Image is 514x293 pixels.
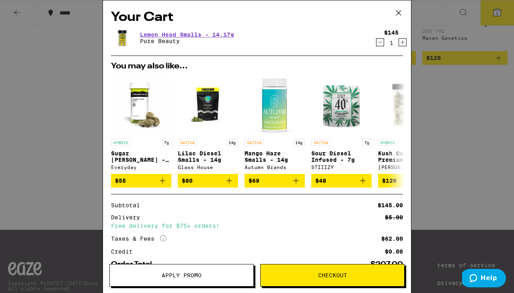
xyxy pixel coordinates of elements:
span: $120 [382,177,397,184]
p: 7g [162,139,171,146]
h2: You may also like... [111,62,403,70]
span: $55 [115,177,126,184]
div: $62.00 [381,236,403,241]
span: $80 [182,177,193,184]
div: [PERSON_NAME] Co. [378,165,438,170]
div: $0.00 [385,249,403,254]
div: Everyday [111,165,171,170]
div: $145.00 [378,202,403,208]
img: Everyday - Sugar Rush Smalls - 7g [111,74,171,135]
p: HYBRID [378,139,397,146]
p: 7g [362,139,372,146]
span: $48 [315,177,326,184]
div: Glass House [178,165,238,170]
button: Increment [399,38,407,46]
div: STIIIZY [311,165,372,170]
button: Add to bag [178,174,238,188]
div: $145 [384,29,399,36]
p: Mango Haze Smalls - 14g [245,150,305,163]
div: Autumn Brands [245,165,305,170]
a: Open page for Sour Diesel Infused - 7g from STIIIZY [311,74,372,174]
button: Decrement [376,38,384,46]
p: Kush Cake Premium Smalls -14g [378,150,438,163]
p: SATIVA [178,139,197,146]
div: Subtotal [111,202,146,208]
h2: Your Cart [111,8,403,27]
div: $5.00 [385,215,403,220]
p: Sugar [PERSON_NAME] - 7g [111,150,171,163]
button: Add to bag [378,174,438,188]
a: Open page for Sugar Rush Smalls - 7g from Everyday [111,74,171,174]
a: Open page for Lilac Diesel Smalls - 14g from Glass House [178,74,238,174]
iframe: Opens a widget where you can find more information [462,269,506,289]
p: HYBRID [111,139,130,146]
span: Apply Promo [162,272,201,278]
span: Checkout [318,272,347,278]
img: Pure Beauty - Lemon Head Smalls - 14.17g [111,27,134,49]
div: Delivery [111,215,146,220]
p: Lilac Diesel Smalls - 14g [178,150,238,163]
p: Sour Diesel Infused - 7g [311,150,372,163]
button: Add to bag [111,174,171,188]
div: 1 [384,40,399,46]
div: Order Total [111,261,158,268]
p: SATIVA [245,139,264,146]
button: Apply Promo [109,264,254,287]
span: $69 [249,177,259,184]
div: $207.00 [370,261,403,268]
div: Free delivery for $75+ orders! [111,223,403,229]
button: Checkout [260,264,405,287]
button: Add to bag [245,174,305,188]
img: Autumn Brands - Mango Haze Smalls - 14g [245,74,305,135]
div: Credit [111,249,138,254]
p: SATIVA [311,139,331,146]
a: Open page for Mango Haze Smalls - 14g from Autumn Brands [245,74,305,174]
div: Taxes & Fees [111,235,167,242]
p: Pure Beauty [140,38,234,44]
img: Glass House - Lilac Diesel Smalls - 14g [178,74,238,135]
a: Open page for Kush Cake Premium Smalls -14g from Claybourne Co. [378,74,438,174]
img: STIIIZY - Sour Diesel Infused - 7g [311,74,372,135]
button: Add to bag [311,174,372,188]
p: 14g [293,139,305,146]
a: Lemon Head Smalls - 14.17g [140,31,234,38]
img: Claybourne Co. - Kush Cake Premium Smalls -14g [378,74,438,135]
p: 14g [226,139,238,146]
